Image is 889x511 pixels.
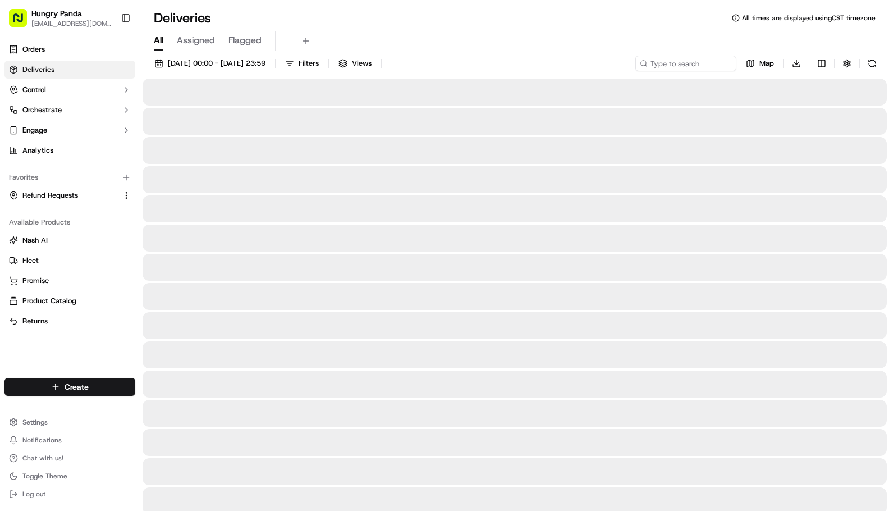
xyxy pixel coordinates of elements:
span: Filters [299,58,319,69]
button: [EMAIL_ADDRESS][DOMAIN_NAME] [31,19,112,28]
a: Fleet [9,255,131,266]
a: Product Catalog [9,296,131,306]
button: Refund Requests [4,186,135,204]
button: Returns [4,312,135,330]
button: [DATE] 00:00 - [DATE] 23:59 [149,56,271,71]
span: Flagged [228,34,262,47]
span: Toggle Theme [22,472,67,481]
span: Settings [22,418,48,427]
button: Engage [4,121,135,139]
span: Orchestrate [22,105,62,115]
a: Analytics [4,142,135,159]
button: Settings [4,414,135,430]
a: Promise [9,276,131,286]
button: Refresh [864,56,880,71]
button: Views [333,56,377,71]
button: Create [4,378,135,396]
span: Create [65,381,89,393]
a: Nash AI [9,235,131,245]
button: Toggle Theme [4,468,135,484]
div: Favorites [4,168,135,186]
button: Map [741,56,779,71]
a: Deliveries [4,61,135,79]
button: Promise [4,272,135,290]
span: Fleet [22,255,39,266]
a: Refund Requests [9,190,117,200]
span: Assigned [177,34,215,47]
span: Nash AI [22,235,48,245]
span: All [154,34,163,47]
span: Orders [22,44,45,54]
span: Engage [22,125,47,135]
span: Product Catalog [22,296,76,306]
div: Available Products [4,213,135,231]
button: Orchestrate [4,101,135,119]
span: Views [352,58,372,69]
button: Log out [4,486,135,502]
button: Product Catalog [4,292,135,310]
span: Control [22,85,46,95]
h1: Deliveries [154,9,211,27]
span: Promise [22,276,49,286]
span: Deliveries [22,65,54,75]
a: Returns [9,316,131,326]
button: Chat with us! [4,450,135,466]
span: Notifications [22,436,62,445]
a: Orders [4,40,135,58]
button: Hungry Panda[EMAIL_ADDRESS][DOMAIN_NAME] [4,4,116,31]
span: Chat with us! [22,454,63,463]
button: Hungry Panda [31,8,82,19]
span: [DATE] 00:00 - [DATE] 23:59 [168,58,265,69]
input: Type to search [635,56,736,71]
span: Map [759,58,774,69]
span: All times are displayed using CST timezone [742,13,876,22]
button: Fleet [4,252,135,270]
span: Analytics [22,145,53,156]
button: Filters [280,56,324,71]
button: Nash AI [4,231,135,249]
span: Returns [22,316,48,326]
button: Control [4,81,135,99]
span: Refund Requests [22,190,78,200]
span: Log out [22,490,45,499]
button: Notifications [4,432,135,448]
